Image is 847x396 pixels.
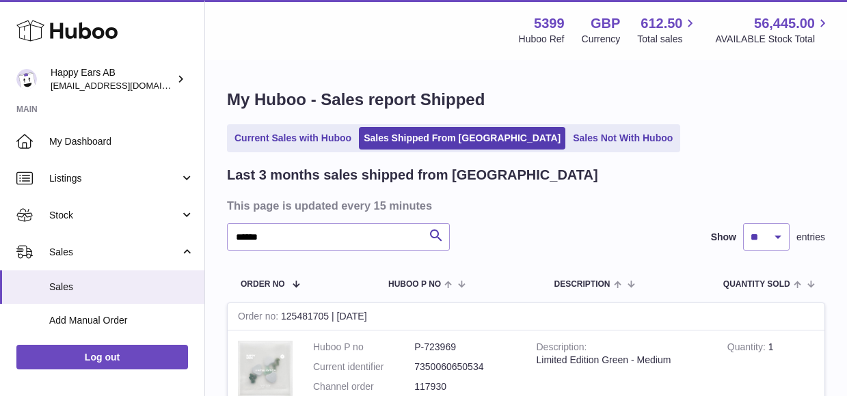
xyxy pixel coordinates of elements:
dt: Huboo P no [313,341,414,354]
span: Description [554,280,610,289]
span: Quantity Sold [723,280,790,289]
span: Order No [241,280,285,289]
a: 612.50 Total sales [637,14,698,46]
div: Currency [582,33,621,46]
span: Huboo P no [388,280,441,289]
div: Limited Edition Green - Medium [537,354,707,367]
a: Log out [16,345,188,369]
dt: Current identifier [313,360,414,373]
span: Listings [49,172,180,185]
div: Happy Ears AB [51,66,174,92]
span: [EMAIL_ADDRESS][DOMAIN_NAME] [51,80,201,91]
span: Stock [49,209,180,222]
span: Add Manual Order [49,314,194,327]
dd: 117930 [414,380,515,393]
span: AVAILABLE Stock Total [715,33,831,46]
span: entries [796,231,825,244]
a: Current Sales with Huboo [230,127,356,150]
span: Sales [49,281,194,294]
span: 56,445.00 [754,14,815,33]
a: 56,445.00 AVAILABLE Stock Total [715,14,831,46]
dd: 7350060650534 [414,360,515,373]
h2: Last 3 months sales shipped from [GEOGRAPHIC_DATA] [227,166,598,184]
h1: My Huboo - Sales report Shipped [227,89,825,111]
a: Sales Not With Huboo [568,127,677,150]
strong: Order no [238,311,281,325]
div: Huboo Ref [519,33,565,46]
span: Sales [49,246,180,259]
label: Show [711,231,736,244]
img: 3pl@happyearsearplugs.com [16,69,37,89]
strong: GBP [591,14,620,33]
span: Total sales [637,33,698,46]
dd: P-723969 [414,341,515,354]
strong: 5399 [534,14,565,33]
strong: Quantity [727,341,768,356]
div: 125481705 | [DATE] [228,303,824,330]
dt: Channel order [313,380,414,393]
span: My Dashboard [49,135,194,148]
span: 612.50 [641,14,682,33]
a: Sales Shipped From [GEOGRAPHIC_DATA] [359,127,565,150]
strong: Description [537,341,587,356]
h3: This page is updated every 15 minutes [227,198,822,213]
